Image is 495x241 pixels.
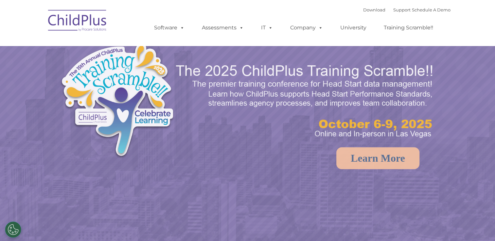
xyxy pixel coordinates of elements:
font: | [363,7,451,12]
a: Training Scramble!! [377,21,440,34]
a: Company [284,21,329,34]
a: Software [148,21,191,34]
a: Assessments [195,21,250,34]
img: ChildPlus by Procare Solutions [45,5,110,38]
a: Download [363,7,385,12]
a: University [334,21,373,34]
a: Schedule A Demo [412,7,451,12]
a: Support [393,7,411,12]
a: Learn More [336,147,419,169]
a: IT [255,21,279,34]
button: Cookies Settings [5,221,21,238]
